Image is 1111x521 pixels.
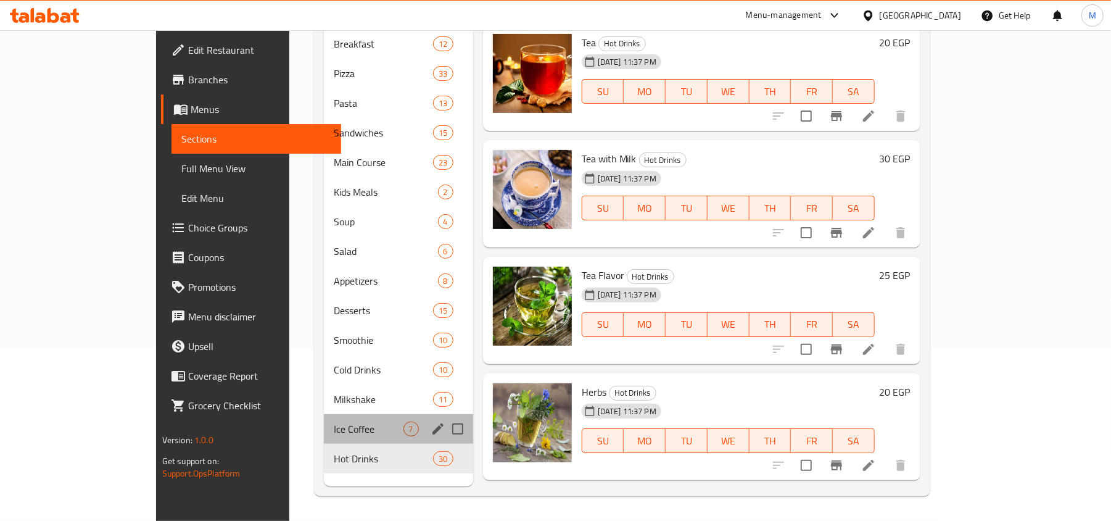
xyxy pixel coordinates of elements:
span: Breakfast [334,36,433,51]
div: Kids Meals2 [324,177,473,207]
div: Pizza33 [324,59,473,88]
span: FR [796,432,828,450]
span: WE [712,432,745,450]
span: Hot Drinks [627,270,674,284]
span: 1.0.0 [195,432,214,448]
div: Sandwiches [334,125,433,140]
div: Smoothie10 [324,325,473,355]
span: Kids Meals [334,185,438,199]
a: Branches [161,65,342,94]
span: Tea [582,33,596,52]
button: SA [833,428,875,453]
span: WE [712,315,745,333]
a: Coupons [161,243,342,272]
span: 2 [439,186,453,198]
span: Select to update [793,103,819,129]
button: FR [791,428,833,453]
button: TU [666,79,708,104]
span: SA [838,83,870,101]
span: MO [629,315,661,333]
div: Hot Drinks [627,269,674,284]
div: items [403,422,419,436]
a: Coverage Report [161,361,342,391]
button: TU [666,428,708,453]
div: Main Course23 [324,148,473,177]
span: Soup [334,214,438,229]
span: Smoothie [334,333,433,348]
span: SA [838,199,870,217]
button: SU [582,79,624,104]
button: SA [833,196,875,220]
h6: 20 EGP [880,34,911,51]
span: Full Menu View [181,161,332,176]
img: Tea Flavor [493,267,572,346]
span: Sections [181,131,332,146]
span: SA [838,432,870,450]
img: Tea [493,34,572,113]
button: MO [624,312,666,337]
a: Edit menu item [861,458,876,473]
div: Hot Drinks [598,36,646,51]
div: Menu-management [746,8,822,23]
span: FR [796,315,828,333]
div: Milkshake [334,392,433,407]
div: Milkshake11 [324,385,473,414]
span: Hot Drinks [334,451,433,466]
span: TU [671,83,703,101]
span: TU [671,315,703,333]
span: Hot Drinks [599,36,645,51]
span: Grocery Checklist [188,398,332,413]
a: Sections [171,124,342,154]
span: Pasta [334,96,433,110]
button: delete [886,101,915,131]
span: 15 [434,305,452,317]
span: Cold Drinks [334,362,433,377]
button: WE [708,79,750,104]
span: 15 [434,127,452,139]
span: Coupons [188,250,332,265]
span: SU [587,315,619,333]
span: Herbs [582,383,606,401]
img: Tea with Milk [493,150,572,229]
span: SU [587,432,619,450]
div: Soup4 [324,207,473,236]
button: Branch-specific-item [822,218,851,248]
span: Edit Menu [181,191,332,206]
a: Upsell [161,331,342,361]
span: Select to update [793,336,819,362]
h6: 20 EGP [880,383,911,401]
a: Grocery Checklist [161,391,342,420]
span: 10 [434,364,452,376]
button: TH [750,79,791,104]
span: WE [712,83,745,101]
button: SU [582,312,624,337]
a: Promotions [161,272,342,302]
span: Desserts [334,303,433,318]
span: Version: [162,432,192,448]
div: Desserts15 [324,296,473,325]
button: TH [750,428,791,453]
span: Get support on: [162,453,219,469]
span: [DATE] 11:37 PM [593,406,661,417]
span: Salad [334,244,438,259]
button: Branch-specific-item [822,451,851,480]
button: SA [833,312,875,337]
span: Hot Drinks [609,386,656,400]
a: Support.OpsPlatform [162,465,241,481]
span: Choice Groups [188,220,332,235]
span: MO [629,432,661,450]
a: Edit menu item [861,342,876,357]
button: SU [582,428,624,453]
span: Appetizers [334,273,438,288]
div: items [433,362,453,377]
span: 33 [434,68,452,80]
button: MO [624,428,666,453]
button: FR [791,79,833,104]
div: items [433,36,453,51]
span: Hot Drinks [640,153,686,167]
span: 23 [434,157,452,169]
